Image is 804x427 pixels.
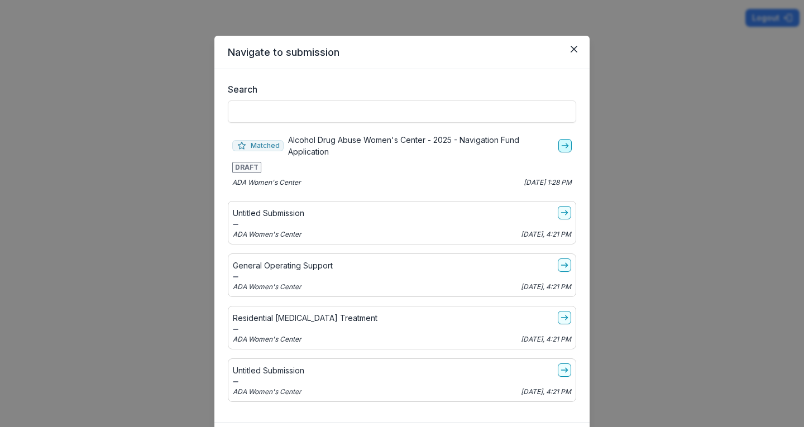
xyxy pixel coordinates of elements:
[521,334,571,344] p: [DATE], 4:21 PM
[214,36,590,69] header: Navigate to submission
[288,134,554,157] p: Alcohol Drug Abuse Women's Center - 2025 - Navigation Fund Application
[233,260,333,271] p: General Operating Support
[232,162,261,173] span: DRAFT
[228,83,569,96] label: Search
[558,311,571,324] a: go-to
[233,229,301,239] p: ADA Women's Center
[521,229,571,239] p: [DATE], 4:21 PM
[233,364,304,376] p: Untitled Submission
[233,334,301,344] p: ADA Women's Center
[233,387,301,397] p: ADA Women's Center
[521,282,571,292] p: [DATE], 4:21 PM
[232,140,284,151] span: Matched
[558,363,571,377] a: go-to
[558,206,571,219] a: go-to
[565,40,583,58] button: Close
[558,139,572,152] a: go-to
[233,282,301,292] p: ADA Women's Center
[232,177,301,188] p: ADA Women's Center
[521,387,571,397] p: [DATE], 4:21 PM
[558,258,571,272] a: go-to
[233,207,304,219] p: Untitled Submission
[233,312,377,324] p: Residential [MEDICAL_DATA] Treatment
[524,177,572,188] p: [DATE] 1:28 PM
